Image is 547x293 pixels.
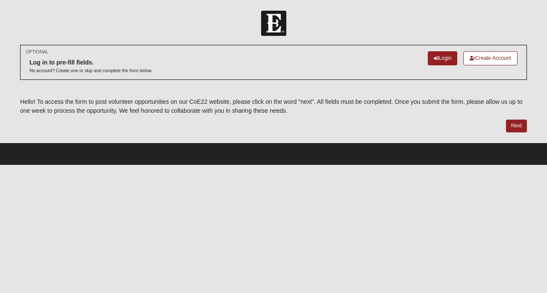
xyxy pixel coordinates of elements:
small: OPTIONAL [26,49,48,55]
a: Create Account [463,51,518,65]
a: Login [428,51,457,65]
img: Church of Eleven22 Logo [261,11,286,36]
a: Next [506,120,527,132]
p: Hello! To access the form to post volunteer opportunities on our CoE22 website, please click on t... [20,97,527,115]
h6: Log in to pre-fill fields. [29,59,153,66]
p: No account? Create one or skip and complete the form below. [29,67,153,74]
